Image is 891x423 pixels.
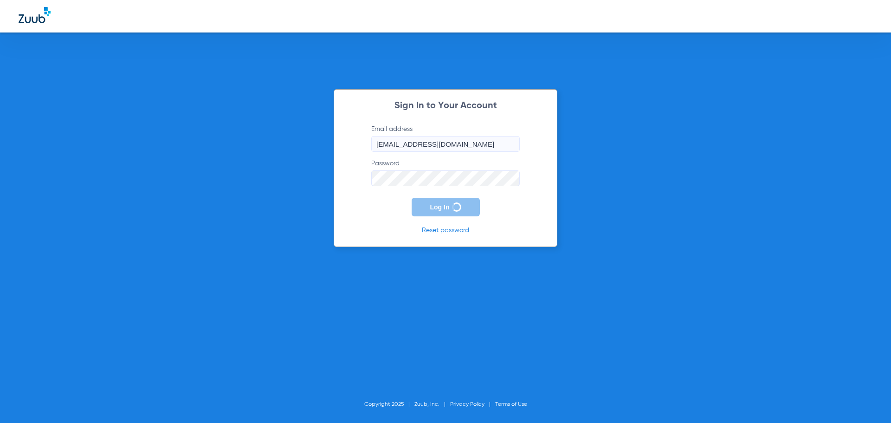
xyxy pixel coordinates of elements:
[371,136,520,152] input: Email address
[19,7,51,23] img: Zuub Logo
[357,101,534,111] h2: Sign In to Your Account
[430,203,450,211] span: Log In
[450,402,484,407] a: Privacy Policy
[414,400,450,409] li: Zuub, Inc.
[371,159,520,186] label: Password
[371,124,520,152] label: Email address
[412,198,480,216] button: Log In
[422,227,469,234] a: Reset password
[495,402,527,407] a: Terms of Use
[371,170,520,186] input: Password
[364,400,414,409] li: Copyright 2025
